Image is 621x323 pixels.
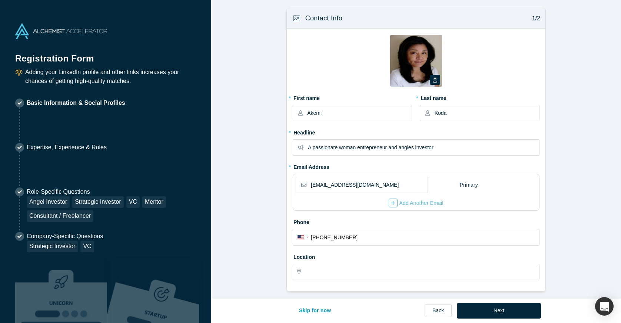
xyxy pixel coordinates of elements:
p: Basic Information & Social Profiles [27,99,125,107]
p: Company-Specific Questions [27,232,103,241]
h1: Registration Form [15,44,196,65]
label: Email Address [293,161,329,171]
button: Skip for now [291,303,339,319]
label: Last name [420,92,539,102]
div: Primary [459,179,478,192]
div: Consultant / Freelancer [27,210,93,222]
label: Phone [293,216,539,226]
div: Angel Investor [27,196,70,208]
label: Location [293,251,539,261]
div: VC [126,196,140,208]
a: Back [425,304,452,317]
img: Alchemist Accelerator Logo [15,23,107,39]
button: Next [457,303,541,319]
div: Strategic Investor [72,196,124,208]
label: Headline [293,126,539,137]
p: Adding your LinkedIn profile and other links increases your chances of getting high-quality matches. [25,68,196,86]
p: Role-Specific Questions [27,187,196,196]
button: Add Another Email [388,198,444,208]
p: 1/2 [528,14,540,23]
div: VC [80,241,94,252]
label: First name [293,92,412,102]
img: Profile user default [390,35,442,87]
p: Expertise, Experience & Roles [27,143,107,152]
div: Add Another Email [389,199,444,207]
div: Strategic Investor [27,241,78,252]
h3: Contact Info [305,13,342,23]
input: Partner, CEO [308,140,539,155]
div: Mentor [142,196,166,208]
